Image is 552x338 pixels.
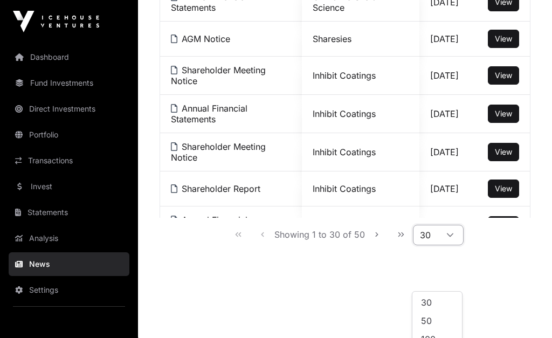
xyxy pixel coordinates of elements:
[9,252,129,276] a: News
[274,230,365,240] span: Showing 1 to 30 of 50
[498,286,552,338] iframe: Chat Widget
[313,183,376,194] a: Inhibit Coatings
[9,149,129,173] a: Transactions
[171,183,260,194] a: Shareholder Report
[419,95,477,133] td: [DATE]
[390,224,412,245] button: Last Page
[9,278,129,302] a: Settings
[171,65,291,86] a: Shareholder Meeting Notice
[9,226,129,250] a: Analysis
[313,70,376,81] a: Inhibit Coatings
[413,225,437,245] span: Rows per page
[488,143,519,161] button: View
[495,183,512,194] a: View
[495,147,512,157] a: View
[488,105,519,123] button: View
[488,66,519,85] button: View
[415,294,460,311] li: 30
[495,70,512,81] a: View
[495,184,512,193] span: View
[419,57,477,95] td: [DATE]
[9,123,129,147] a: Portfolio
[421,316,432,325] span: 50
[495,147,512,156] span: View
[495,108,512,119] a: View
[495,109,512,118] span: View
[419,206,477,245] td: [DATE]
[488,216,519,234] button: View
[488,30,519,48] button: View
[366,224,388,245] button: Next Page
[415,312,460,329] li: 50
[419,133,477,171] td: [DATE]
[9,201,129,224] a: Statements
[13,11,99,32] img: Icehouse Ventures Logo
[171,33,230,44] a: AGM Notice
[9,97,129,121] a: Direct Investments
[9,175,129,198] a: Invest
[313,147,376,157] a: Inhibit Coatings
[419,22,477,57] td: [DATE]
[488,180,519,198] button: View
[495,34,512,43] span: View
[495,33,512,44] a: View
[171,215,291,236] a: Annual Financial Statements
[313,33,351,44] a: Sharesies
[9,45,129,69] a: Dashboard
[495,71,512,80] span: View
[419,171,477,206] td: [DATE]
[171,141,291,163] a: Shareholder Meeting Notice
[421,298,432,307] span: 30
[9,71,129,95] a: Fund Investments
[171,103,291,125] a: Annual Financial Statements
[313,108,376,119] a: Inhibit Coatings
